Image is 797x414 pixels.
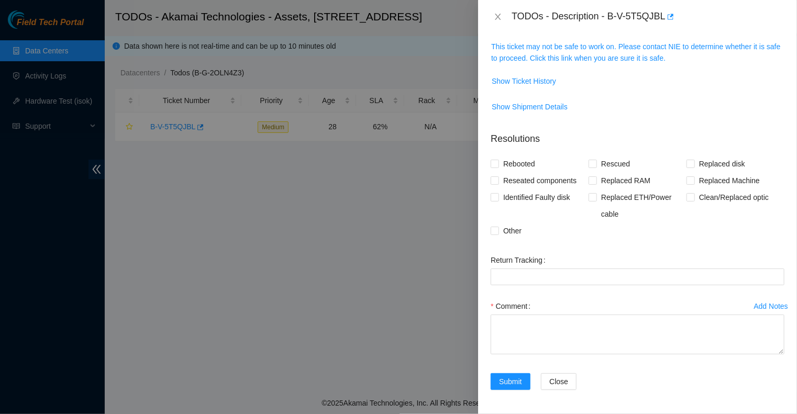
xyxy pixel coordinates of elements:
button: Show Shipment Details [491,98,568,115]
span: Show Shipment Details [492,101,568,113]
button: Add Notes [754,298,789,315]
button: Submit [491,373,530,390]
div: Add Notes [754,303,788,310]
button: Show Ticket History [491,73,557,89]
span: Rebooted [499,155,539,172]
label: Return Tracking [491,252,550,268]
span: Replaced RAM [597,172,655,189]
span: Clean/Replaced optic [695,189,773,206]
span: Replaced ETH/Power cable [597,189,687,222]
span: Show Ticket History [492,75,556,87]
div: TODOs - Description - B-V-5T5QJBL [512,8,784,25]
textarea: Comment [491,315,784,354]
span: Submit [499,376,522,387]
a: This ticket may not be safe to work on. Please contact NIE to determine whether it is safe to pro... [491,42,780,62]
p: Resolutions [491,124,784,146]
span: Rescued [597,155,634,172]
span: Reseated components [499,172,581,189]
span: Identified Faulty disk [499,189,574,206]
span: Other [499,222,526,239]
label: Comment [491,298,535,315]
span: close [494,13,502,21]
button: Close [491,12,505,22]
input: Return Tracking [491,268,784,285]
button: Close [541,373,577,390]
span: Close [549,376,568,387]
span: Replaced disk [695,155,749,172]
span: Replaced Machine [695,172,764,189]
